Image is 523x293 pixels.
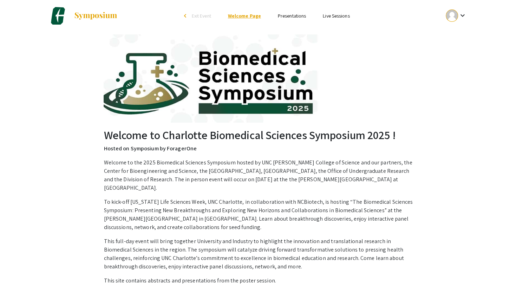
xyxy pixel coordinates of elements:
span: Exit Event [192,13,211,19]
img: Symposium by ForagerOne [74,12,118,20]
img: Charlotte Biomedical Sciences Symposium 2025 [49,7,67,25]
img: Charlotte Biomedical Sciences Symposium 2025 [104,34,420,122]
button: Expand account dropdown [438,8,474,24]
a: Charlotte Biomedical Sciences Symposium 2025 [49,7,118,25]
mat-icon: Expand account dropdown [458,11,466,20]
iframe: Chat [5,261,30,288]
p: Hosted on Symposium by ForagerOne [104,144,419,153]
h2: Welcome to Charlotte Biomedical Sciences Symposium 2025 ! [104,128,419,142]
a: Welcome Page [228,13,261,19]
a: Live Sessions [323,13,349,19]
p: To kick-off [US_STATE] Life Sciences Week, UNC Charlotte, in collaboration with NCBiotech, is hos... [104,198,419,232]
div: arrow_back_ios [184,14,188,18]
a: Presentations [278,13,306,19]
p: This full-day event will bring together University and Industry to highlight the innovation and t... [104,237,419,271]
p: Welcome to the 2025 Biomedical Sciences Symposium hosted by UNC [PERSON_NAME] College of Science ... [104,158,419,192]
p: This site contains abstracts and presentations from the poster session. [104,276,419,285]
